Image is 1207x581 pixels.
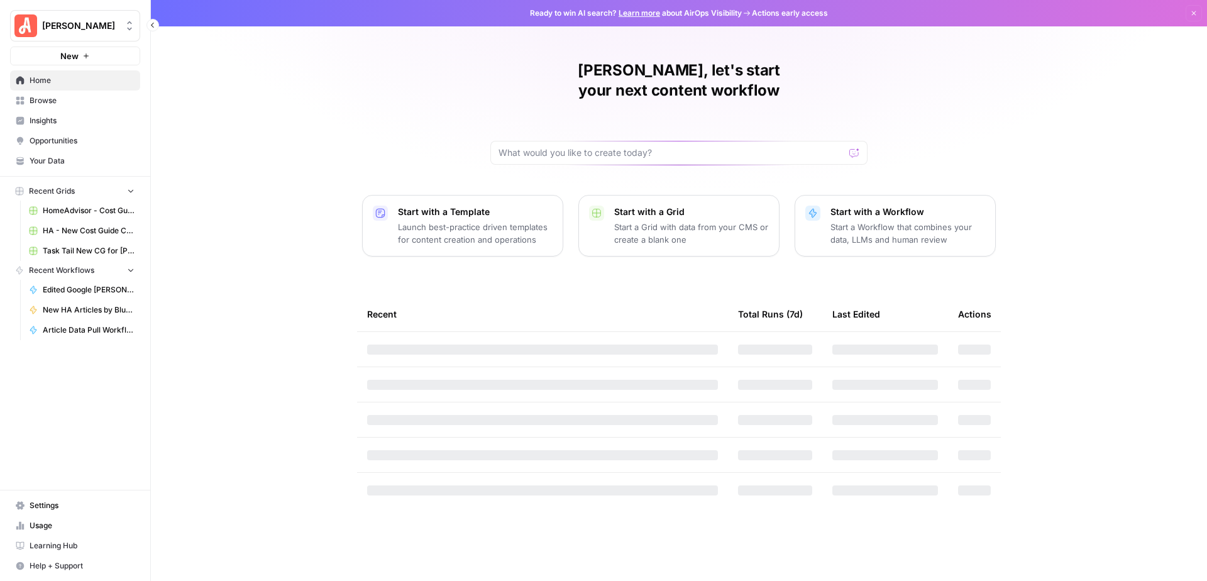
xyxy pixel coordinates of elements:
[30,95,135,106] span: Browse
[10,47,140,65] button: New
[23,221,140,241] a: HA - New Cost Guide Creation Grid
[10,556,140,576] button: Help + Support
[23,280,140,300] a: Edited Google [PERSON_NAME]
[738,297,803,331] div: Total Runs (7d)
[10,516,140,536] a: Usage
[367,297,718,331] div: Recent
[10,91,140,111] a: Browse
[752,8,828,19] span: Actions early access
[43,245,135,257] span: Task Tail New CG for [PERSON_NAME] Grid
[30,75,135,86] span: Home
[10,131,140,151] a: Opportunities
[60,50,79,62] span: New
[398,221,553,246] p: Launch best-practice driven templates for content creation and operations
[30,115,135,126] span: Insights
[619,8,660,18] a: Learn more
[10,495,140,516] a: Settings
[530,8,742,19] span: Ready to win AI search? about AirOps Visibility
[10,151,140,171] a: Your Data
[29,185,75,197] span: Recent Grids
[830,206,985,218] p: Start with a Workflow
[499,147,844,159] input: What would you like to create today?
[43,225,135,236] span: HA - New Cost Guide Creation Grid
[614,206,769,218] p: Start with a Grid
[398,206,553,218] p: Start with a Template
[10,10,140,41] button: Workspace: Angi
[10,261,140,280] button: Recent Workflows
[30,135,135,147] span: Opportunities
[10,70,140,91] a: Home
[43,284,135,296] span: Edited Google [PERSON_NAME]
[23,300,140,320] a: New HA Articles by Blueprint
[43,324,135,336] span: Article Data Pull Workflow
[832,297,880,331] div: Last Edited
[362,195,563,257] button: Start with a TemplateLaunch best-practice driven templates for content creation and operations
[29,265,94,276] span: Recent Workflows
[43,205,135,216] span: HomeAdvisor - Cost Guide Updates
[14,14,37,37] img: Angi Logo
[795,195,996,257] button: Start with a WorkflowStart a Workflow that combines your data, LLMs and human review
[958,297,991,331] div: Actions
[10,536,140,556] a: Learning Hub
[30,500,135,511] span: Settings
[614,221,769,246] p: Start a Grid with data from your CMS or create a blank one
[10,111,140,131] a: Insights
[23,241,140,261] a: Task Tail New CG for [PERSON_NAME] Grid
[578,195,780,257] button: Start with a GridStart a Grid with data from your CMS or create a blank one
[490,60,868,101] h1: [PERSON_NAME], let's start your next content workflow
[43,304,135,316] span: New HA Articles by Blueprint
[23,320,140,340] a: Article Data Pull Workflow
[830,221,985,246] p: Start a Workflow that combines your data, LLMs and human review
[23,201,140,221] a: HomeAdvisor - Cost Guide Updates
[30,520,135,531] span: Usage
[30,540,135,551] span: Learning Hub
[42,19,118,32] span: [PERSON_NAME]
[10,182,140,201] button: Recent Grids
[30,155,135,167] span: Your Data
[30,560,135,572] span: Help + Support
